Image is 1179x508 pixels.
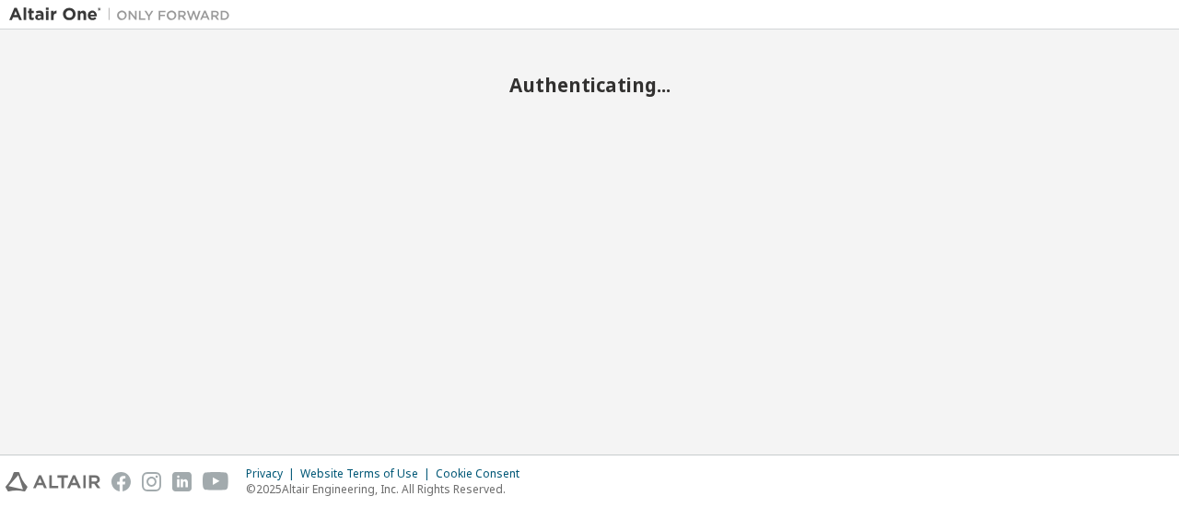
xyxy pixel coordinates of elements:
[9,6,239,24] img: Altair One
[142,472,161,491] img: instagram.svg
[6,472,100,491] img: altair_logo.svg
[111,472,131,491] img: facebook.svg
[246,481,531,497] p: © 2025 Altair Engineering, Inc. All Rights Reserved.
[436,467,531,481] div: Cookie Consent
[246,467,300,481] div: Privacy
[9,73,1170,97] h2: Authenticating...
[300,467,436,481] div: Website Terms of Use
[172,472,192,491] img: linkedin.svg
[203,472,229,491] img: youtube.svg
